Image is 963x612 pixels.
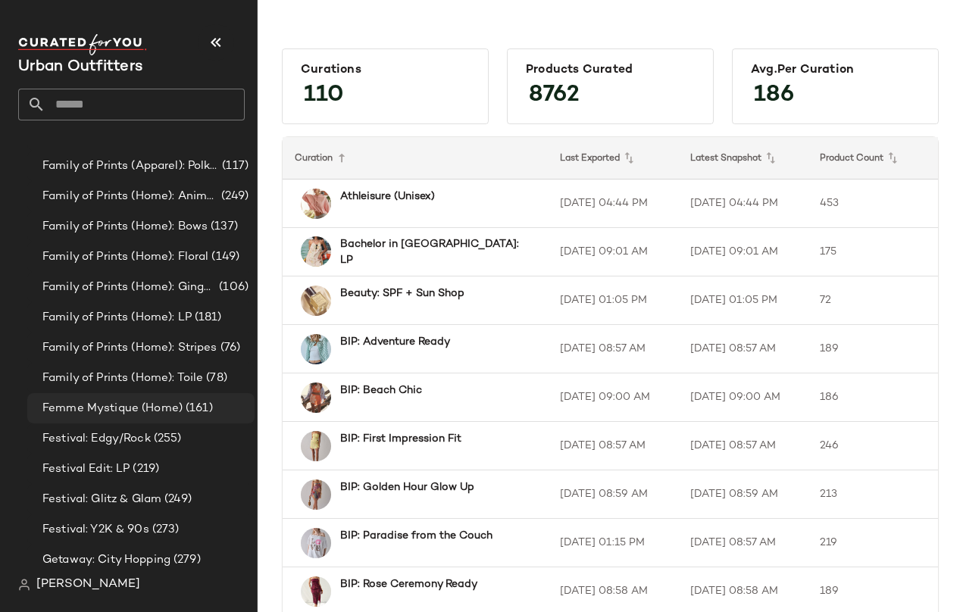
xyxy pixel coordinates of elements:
[340,528,492,544] b: BIP: Paradise from the Couch
[216,279,249,296] span: (106)
[808,228,938,276] td: 175
[42,370,203,387] span: Family of Prints (Home): Toile
[678,137,808,180] th: Latest Snapshot
[678,325,808,373] td: [DATE] 08:57 AM
[340,479,474,495] b: BIP: Golden Hour Glow Up
[526,63,695,77] div: Products Curated
[678,422,808,470] td: [DATE] 08:57 AM
[36,576,140,594] span: [PERSON_NAME]
[42,461,130,478] span: Festival Edit: LP
[18,579,30,591] img: svg%3e
[548,180,678,228] td: [DATE] 04:44 PM
[42,309,192,326] span: Family of Prints (Home): LP
[161,491,192,508] span: (249)
[808,276,938,325] td: 72
[183,400,213,417] span: (161)
[808,325,938,373] td: 189
[808,373,938,422] td: 186
[548,228,678,276] td: [DATE] 09:01 AM
[219,158,249,175] span: (117)
[42,248,208,266] span: Family of Prints (Home): Floral
[42,188,218,205] span: Family of Prints (Home): Animal Prints + Icons
[42,218,208,236] span: Family of Prints (Home): Bows
[217,339,241,357] span: (76)
[18,59,142,75] span: Current Company Name
[678,276,808,325] td: [DATE] 01:05 PM
[170,551,201,569] span: (279)
[192,309,222,326] span: (181)
[42,521,149,539] span: Festival: Y2K & 90s
[18,34,147,55] img: cfy_white_logo.C9jOOHJF.svg
[340,576,477,592] b: BIP: Rose Ceremony Ready
[340,431,461,447] b: BIP: First Impression Fit
[42,491,161,508] span: Festival: Glitz & Glam
[151,430,182,448] span: (255)
[130,461,159,478] span: (219)
[514,68,595,123] span: 8762
[208,218,238,236] span: (137)
[218,188,249,205] span: (249)
[548,137,678,180] th: Last Exported
[739,68,809,123] span: 186
[678,519,808,567] td: [DATE] 08:57 AM
[283,137,548,180] th: Curation
[340,236,521,268] b: Bachelor in [GEOGRAPHIC_DATA]: LP
[340,286,464,301] b: Beauty: SPF + Sun Shop
[548,470,678,519] td: [DATE] 08:59 AM
[301,63,470,77] div: Curations
[548,519,678,567] td: [DATE] 01:15 PM
[678,470,808,519] td: [DATE] 08:59 AM
[42,400,183,417] span: Femme Mystique (Home)
[808,470,938,519] td: 213
[548,422,678,470] td: [DATE] 08:57 AM
[808,422,938,470] td: 246
[42,339,217,357] span: Family of Prints (Home): Stripes
[548,276,678,325] td: [DATE] 01:05 PM
[678,228,808,276] td: [DATE] 09:01 AM
[808,137,938,180] th: Product Count
[340,382,422,398] b: BIP: Beach Chic
[548,325,678,373] td: [DATE] 08:57 AM
[678,373,808,422] td: [DATE] 09:00 AM
[751,63,920,77] div: Avg.per Curation
[203,370,227,387] span: (78)
[42,430,151,448] span: Festival: Edgy/Rock
[42,279,216,296] span: Family of Prints (Home): Gingham & Plaid
[340,334,450,350] b: BIP: Adventure Ready
[42,158,219,175] span: Family of Prints (Apparel): Polka Dots
[808,180,938,228] td: 453
[208,248,239,266] span: (149)
[42,551,170,569] span: Getaway: City Hopping
[340,189,435,205] b: Athleisure (Unisex)
[149,521,180,539] span: (273)
[548,373,678,422] td: [DATE] 09:00 AM
[808,519,938,567] td: 219
[678,180,808,228] td: [DATE] 04:44 PM
[289,68,359,123] span: 110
